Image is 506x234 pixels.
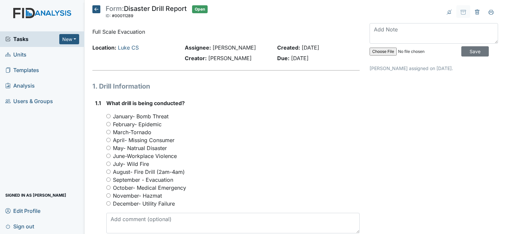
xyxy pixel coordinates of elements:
span: Analysis [5,81,35,91]
span: What drill is being conducted? [106,100,185,106]
p: [PERSON_NAME] assigned on [DATE]. [370,65,498,72]
label: October- Medical Emergency [113,184,186,192]
a: Luke CS [118,44,139,51]
input: Save [461,46,489,57]
input: October- Medical Emergency [106,185,111,190]
strong: Assignee: [185,44,211,51]
label: August- Fire Drill (2am-4am) [113,168,185,176]
span: Users & Groups [5,96,53,106]
label: April- Missing Consumer [113,136,175,144]
input: September - Evacuation [106,177,111,182]
strong: Creator: [185,55,207,61]
input: December- Utility Failure [106,201,111,206]
button: New [59,34,79,44]
label: May- Natrual Disaster [113,144,167,152]
input: April- Missing Consumer [106,138,111,142]
input: May- Natrual Disaster [106,146,111,150]
label: December- Utility Failure [113,200,175,208]
strong: Location: [92,44,116,51]
span: ID: [106,13,111,18]
span: #00011289 [112,13,133,18]
input: July- Wild Fire [106,162,111,166]
input: January- Bomb Threat [106,114,111,118]
span: Form: [106,5,124,13]
span: Open [192,5,208,13]
input: June-Workplace Violence [106,154,111,158]
span: Templates [5,65,39,75]
input: March-Tornado [106,130,111,134]
span: [DATE] [291,55,309,61]
label: July- Wild Fire [113,160,149,168]
label: September - Evacuation [113,176,173,184]
label: June-Workplace Violence [113,152,177,160]
h1: 1. Drill Information [92,81,360,91]
label: February- Epidemic [113,120,162,128]
input: November- Hazmat [106,193,111,198]
a: Tasks [5,35,59,43]
label: 1.1 [95,99,101,107]
input: August- Fire Drill (2am-4am) [106,170,111,174]
label: November- Hazmat [113,192,162,200]
span: Units [5,50,26,60]
p: Full Scale Evacuation [92,28,360,36]
span: Signed in as [PERSON_NAME] [5,190,66,200]
strong: Created: [277,44,300,51]
span: [PERSON_NAME] [208,55,252,61]
input: February- Epidemic [106,122,111,126]
span: [DATE] [302,44,319,51]
span: [PERSON_NAME] [213,44,256,51]
div: Disaster Drill Report [106,5,187,20]
span: Sign out [5,221,34,231]
label: March-Tornado [113,128,151,136]
label: January- Bomb Threat [113,112,169,120]
span: Edit Profile [5,206,40,216]
strong: Due: [277,55,289,61]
